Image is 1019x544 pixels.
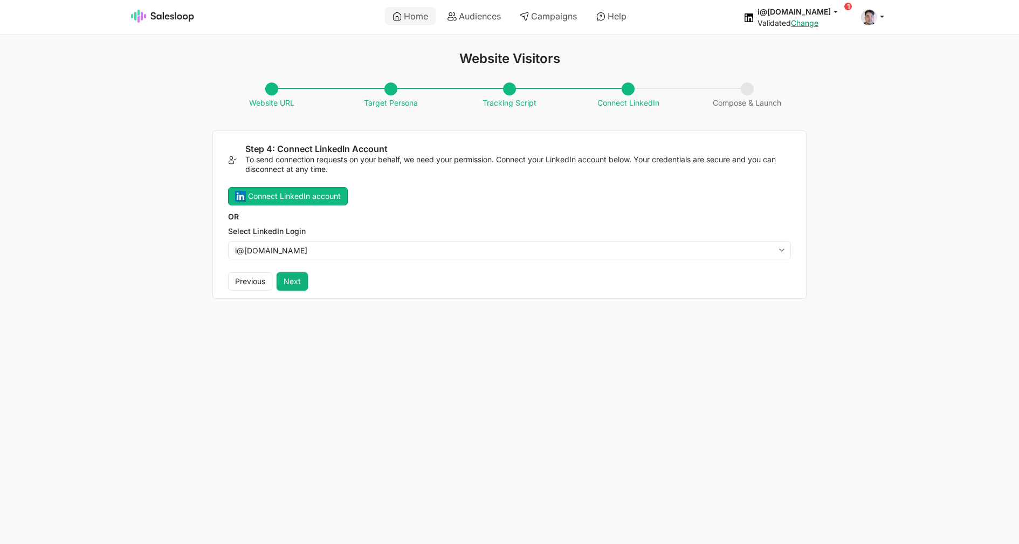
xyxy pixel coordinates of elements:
[235,191,246,202] img: linkedin-square-logo.svg
[758,6,848,17] button: i@[DOMAIN_NAME]
[589,7,634,25] a: Help
[791,18,818,27] a: Change
[440,7,508,25] a: Audiences
[707,83,787,108] span: Compose & Launch
[385,7,436,25] a: Home
[477,83,542,108] span: Tracking Script
[277,272,308,291] button: Next
[512,7,584,25] a: Campaigns
[228,212,791,222] p: OR
[131,10,195,23] img: Salesloop
[359,83,423,108] span: Target Persona
[212,51,807,66] h1: Website Visitors
[758,18,848,28] div: Validated
[245,144,791,155] h2: Step 4: Connect LinkedIn Account
[245,155,791,174] p: To send connection requests on your behalf, we need your permission. Connect your LinkedIn accoun...
[592,83,665,108] span: Connect LinkedIn
[228,272,272,291] button: Previous
[228,222,791,241] label: Select LinkedIn Login
[228,187,348,205] button: Connect LinkedIn account
[244,83,300,108] span: Website URL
